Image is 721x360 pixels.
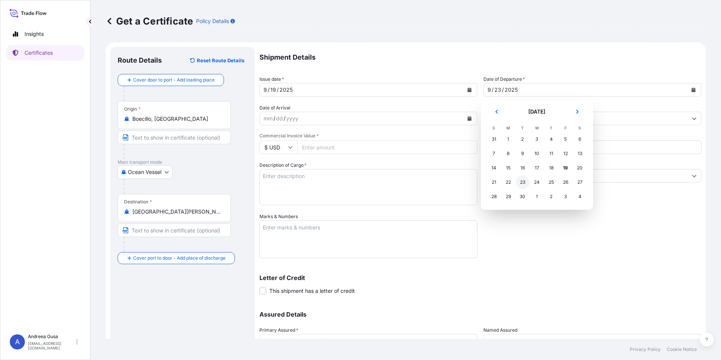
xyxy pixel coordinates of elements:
[263,85,268,94] div: month,
[569,106,586,118] button: Next
[573,132,587,146] div: Saturday, September 6, 2025
[133,76,215,84] span: Cover door to port - Add loading place
[667,346,697,352] a: Cookie Notice
[259,75,284,83] span: Issue date
[530,124,544,132] th: W
[487,132,501,146] div: Sunday, August 31, 2025
[118,74,224,86] button: Cover door to port - Add loading place
[502,161,515,175] div: Monday, September 15, 2025
[630,346,661,352] a: Privacy Policy
[259,47,701,68] p: Shipment Details
[545,161,558,175] div: Thursday, September 18, 2025
[285,114,299,123] div: year,
[28,334,75,340] p: Andreea Gusa
[483,326,517,334] label: Named Assured
[118,252,235,264] button: Cover port to door - Add place of discharge
[259,311,701,317] p: Assured Details
[516,132,529,146] div: Tuesday, September 2, 2025
[487,106,587,204] div: September 2025
[530,147,544,160] div: Wednesday, September 10, 2025
[487,124,587,204] table: September 2025
[6,45,84,60] a: Certificates
[516,147,529,160] div: Tuesday, September 9, 2025
[481,100,593,210] section: Calendar
[502,190,515,203] div: Monday, September 29, 2025
[259,104,290,112] span: Date of Arrival
[483,75,525,83] span: Date of Departure
[263,114,273,123] div: month,
[502,175,515,189] div: Monday, September 22, 2025
[259,275,701,281] p: Letter of Credit
[463,84,476,96] button: Calendar
[268,85,270,94] div: /
[687,112,701,125] button: Show suggestions
[502,147,515,160] div: Monday, September 8, 2025
[545,190,558,203] div: Thursday, October 2, 2025
[259,326,298,334] span: Primary Assured
[186,54,247,66] button: Reset Route Details
[687,169,701,183] button: Show suggestions
[118,165,172,179] button: Select transport
[545,175,558,189] div: Thursday, September 25, 2025
[487,85,492,94] div: month,
[516,190,529,203] div: Tuesday, September 30, 2025
[516,175,529,189] div: Tuesday, September 23, 2025 selected
[545,132,558,146] div: Thursday, September 4, 2025
[573,175,587,189] div: Saturday, September 27, 2025
[492,85,494,94] div: /
[259,133,477,139] span: Commercial Invoice Value
[275,114,284,123] div: day,
[196,17,229,25] p: Policy Details
[573,161,587,175] div: Saturday, September 20, 2025
[559,132,572,146] div: Friday, September 5, 2025
[124,199,152,205] div: Destination
[273,114,275,123] div: /
[530,190,544,203] div: Wednesday, October 1, 2025
[28,341,75,350] p: [EMAIL_ADDRESS][DOMAIN_NAME]
[502,132,515,146] div: Monday, September 1, 2025
[515,124,530,132] th: T
[487,161,501,175] div: Sunday, September 14, 2025
[132,208,221,215] input: Destination
[124,106,141,112] div: Origin
[494,85,502,94] div: day,
[558,124,573,132] th: F
[463,112,476,125] button: Calendar
[197,57,244,64] p: Reset Route Details
[297,140,477,154] input: Enter amount
[487,190,501,203] div: Sunday, September 28, 2025
[559,190,572,203] div: Friday, October 3, 2025
[133,254,226,262] span: Cover port to door - Add place of discharge
[544,124,558,132] th: T
[559,175,572,189] div: Friday, September 26, 2025
[573,124,587,132] th: S
[559,161,572,175] div: Today, Friday, September 19, 2025
[259,162,307,169] label: Description of Cargo
[509,108,565,115] h2: [DATE]
[530,161,544,175] div: Wednesday, September 17, 2025
[118,159,247,165] p: Main transport mode
[128,168,161,176] span: Ocean Vessel
[545,147,558,160] div: Thursday, September 11, 2025
[118,223,231,237] input: Text to appear on certificate
[502,85,504,94] div: /
[106,15,193,27] p: Get a Certificate
[516,161,529,175] div: Tuesday, September 16, 2025
[6,26,84,42] a: Insights
[687,84,700,96] button: Calendar
[488,106,505,118] button: Previous
[501,124,515,132] th: M
[277,85,279,94] div: /
[132,115,221,123] input: Origin
[118,56,162,65] p: Route Details
[530,175,544,189] div: Wednesday, September 24, 2025
[263,337,324,345] span: Select a primary assured
[15,338,20,346] span: A
[504,85,519,94] div: year,
[259,213,298,220] label: Marks & Numbers
[487,124,501,132] th: S
[487,147,501,160] div: Sunday, September 7, 2025
[269,287,355,295] span: This shipment has a letter of credit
